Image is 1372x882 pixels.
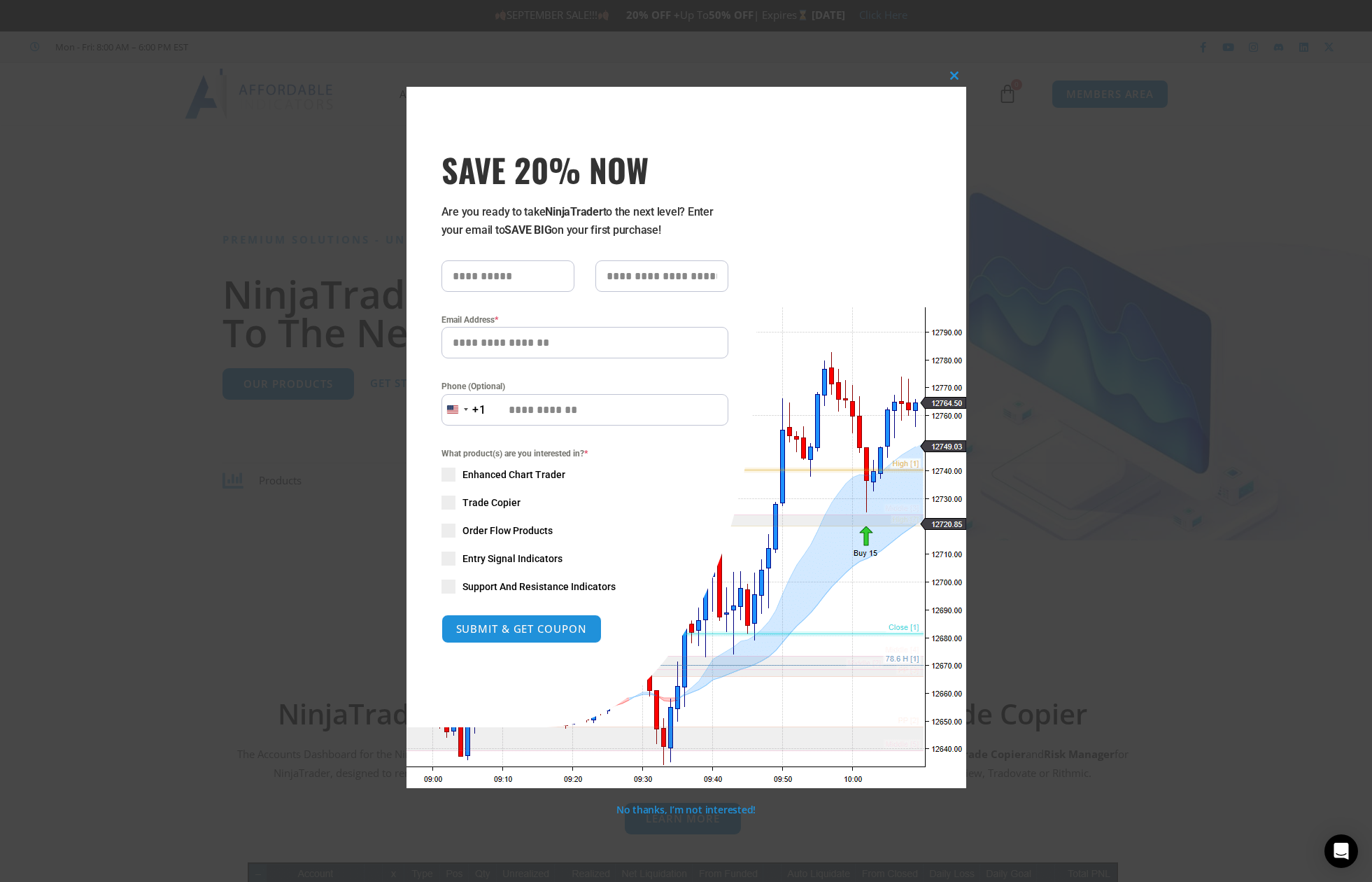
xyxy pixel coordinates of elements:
span: Entry Signal Indicators [462,552,563,566]
span: Trade Copier [462,496,521,510]
p: Are you ready to take to the next level? Enter your email to on your first purchase! [441,203,728,239]
strong: SAVE BIG [504,223,551,237]
span: Enhanced Chart Trader [462,468,565,482]
span: SAVE 20% NOW [441,150,728,189]
label: Trade Copier [441,496,728,510]
button: SUBMIT & GET COUPON [441,615,602,643]
strong: NinjaTrader [545,205,602,218]
label: Phone (Optional) [441,379,728,393]
button: Selected country [441,394,486,426]
label: Entry Signal Indicators [441,552,728,566]
label: Enhanced Chart Trader [441,468,728,482]
div: +1 [472,401,486,419]
span: What product(s) are you interested in? [441,447,728,461]
div: Open Intercom Messenger [1324,834,1358,868]
label: Email Address [441,313,728,327]
span: Support And Resistance Indicators [462,580,616,594]
label: Support And Resistance Indicators [441,580,728,594]
span: Order Flow Products [462,524,553,538]
a: No thanks, I’m not interested! [616,803,756,816]
label: Order Flow Products [441,524,728,538]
